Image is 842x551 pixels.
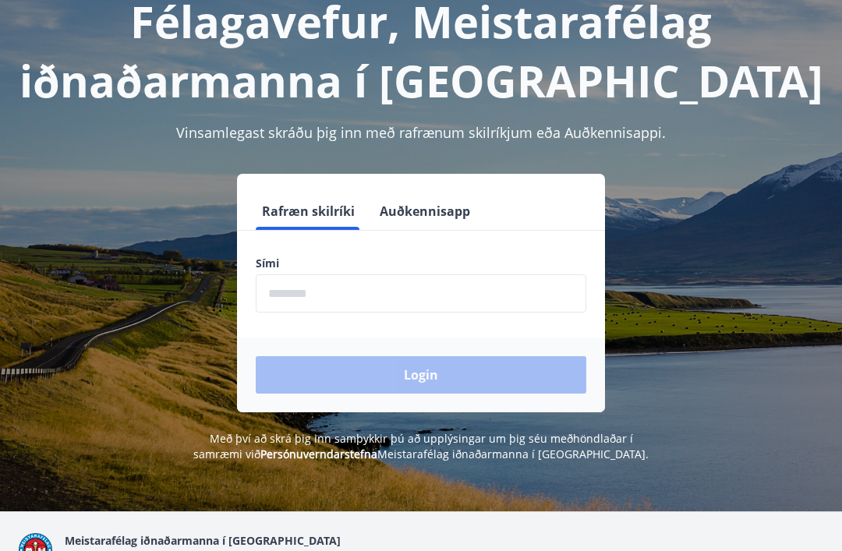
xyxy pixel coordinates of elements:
button: Auðkennisapp [373,192,476,230]
span: Með því að skrá þig inn samþykkir þú að upplýsingar um þig séu meðhöndlaðar í samræmi við Meistar... [193,431,649,461]
span: Vinsamlegast skráðu þig inn með rafrænum skilríkjum eða Auðkennisappi. [176,123,666,142]
label: Sími [256,256,586,271]
span: Meistarafélag iðnaðarmanna í [GEOGRAPHIC_DATA] [65,533,341,548]
button: Rafræn skilríki [256,192,361,230]
a: Persónuverndarstefna [260,447,377,461]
